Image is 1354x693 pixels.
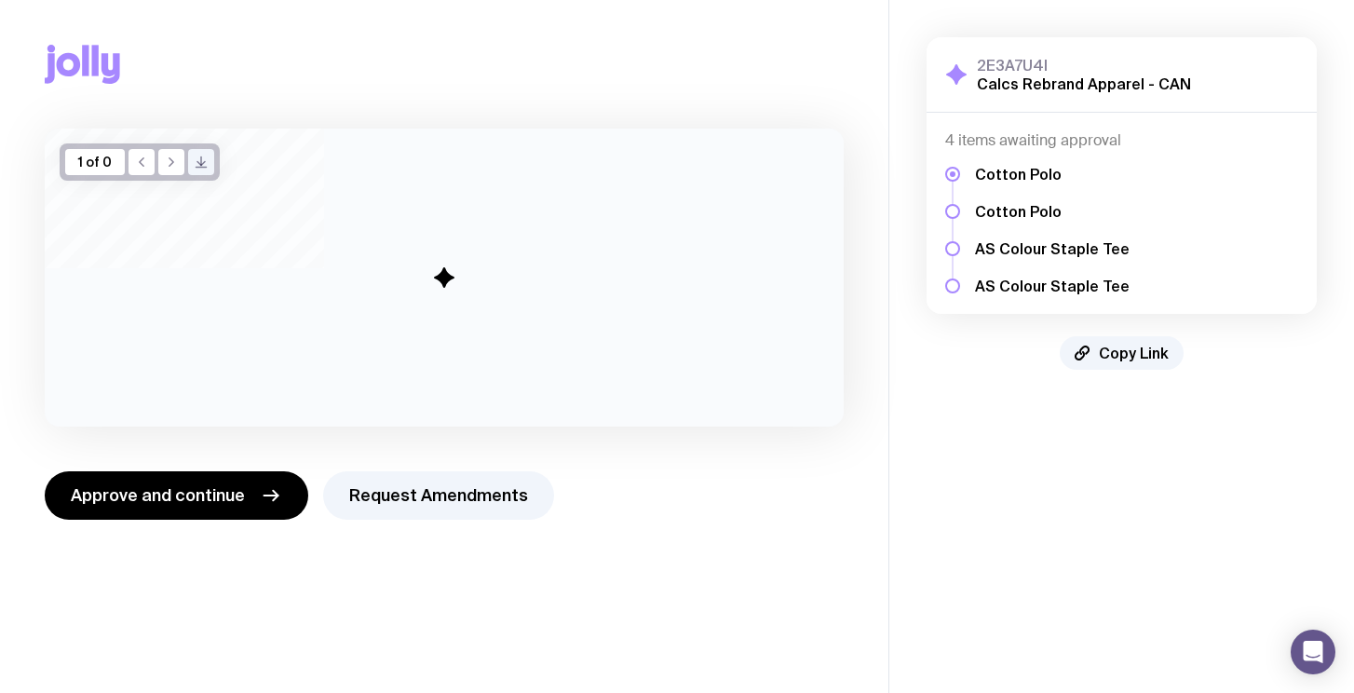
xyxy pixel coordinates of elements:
[45,471,308,520] button: Approve and continue
[977,75,1191,93] h2: Calcs Rebrand Apparel - CAN
[65,149,125,175] div: 1 of 0
[1060,336,1184,370] button: Copy Link
[975,239,1130,258] h5: AS Colour Staple Tee
[1291,630,1335,674] div: Open Intercom Messenger
[196,157,207,168] g: /> />
[323,471,554,520] button: Request Amendments
[975,202,1130,221] h5: Cotton Polo
[975,277,1130,295] h5: AS Colour Staple Tee
[975,165,1130,183] h5: Cotton Polo
[188,149,214,175] button: />/>
[977,56,1191,75] h3: 2E3A7U4I
[71,484,245,507] span: Approve and continue
[1099,344,1169,362] span: Copy Link
[945,131,1298,150] h4: 4 items awaiting approval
